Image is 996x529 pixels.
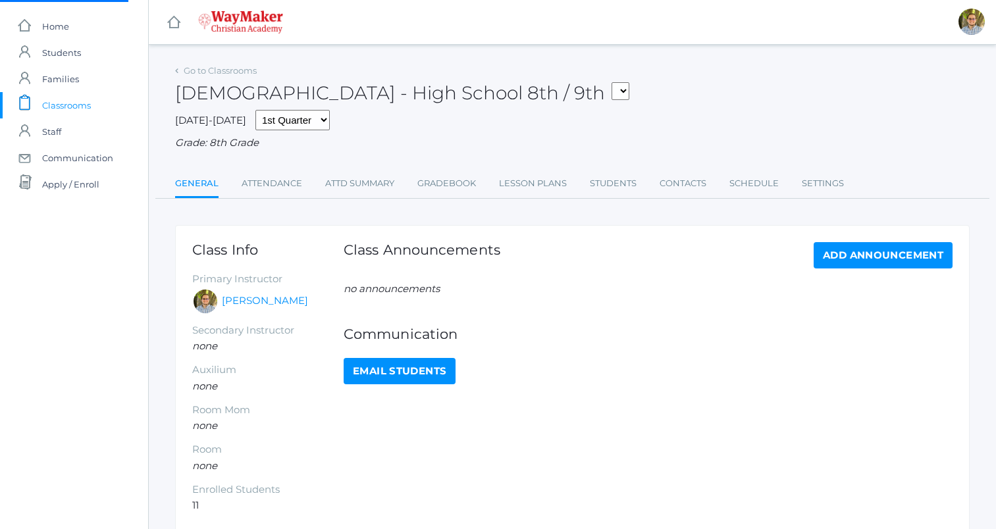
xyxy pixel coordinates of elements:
span: Families [42,66,79,92]
h1: Communication [344,326,953,341]
h5: Room Mom [192,405,344,416]
span: Classrooms [42,92,91,118]
img: waymaker-logo-stack-white-1602f2b1af18da31a5905e9982d058868370996dac5278e84edea6dabf9a3315.png [198,11,283,34]
div: Grade: 8th Grade [175,136,970,151]
h5: Secondary Instructor [192,325,344,336]
a: Go to Classrooms [184,65,257,76]
h1: Class Info [192,242,344,257]
a: Contacts [660,170,706,197]
a: Students [590,170,637,197]
span: Apply / Enroll [42,171,99,197]
a: [PERSON_NAME] [222,293,308,309]
a: Gradebook [417,170,476,197]
span: Communication [42,145,113,171]
h5: Auxilium [192,365,344,376]
a: Schedule [729,170,779,197]
h5: Enrolled Students [192,484,344,495]
span: Students [42,39,81,66]
div: Kylen Braileanu [192,288,219,315]
em: none [192,340,217,352]
span: Home [42,13,69,39]
h5: Primary Instructor [192,274,344,285]
li: 11 [192,498,344,513]
div: Kylen Braileanu [958,9,985,35]
em: none [192,459,217,472]
a: Attd Summary [325,170,394,197]
a: Add Announcement [814,242,953,268]
em: no announcements [344,282,440,295]
em: none [192,419,217,432]
span: Staff [42,118,61,145]
h2: [DEMOGRAPHIC_DATA] - High School 8th / 9th [175,83,629,103]
a: General [175,170,219,199]
a: Settings [802,170,844,197]
em: none [192,380,217,392]
h5: Room [192,444,344,455]
span: [DATE]-[DATE] [175,114,246,126]
a: Email Students [344,358,456,384]
h1: Class Announcements [344,242,500,265]
a: Attendance [242,170,302,197]
a: Lesson Plans [499,170,567,197]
